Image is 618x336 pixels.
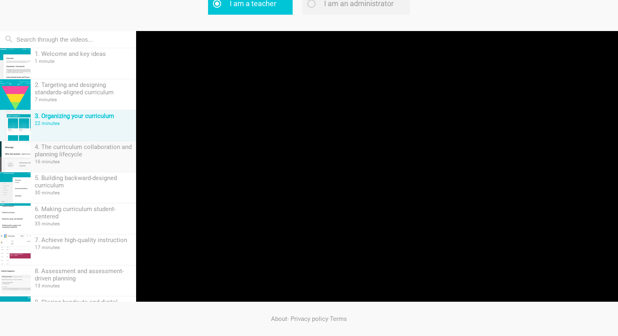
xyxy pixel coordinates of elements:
div: 9. Storing handouts and digital resources [35,298,132,313]
div: · · [64,302,554,336]
a: Terms [330,315,347,323]
div: 16 minutes [35,159,132,165]
div: 1. Welcome and key ideas [35,50,132,58]
div: 35 minutes [35,221,132,227]
a: Privacy policy [291,315,328,323]
div: 30 minutes [35,190,132,196]
div: 4. The curriculum collaboration and planning lifecycle [35,143,132,158]
div: 22 minutes [35,120,132,126]
a: About [271,315,287,323]
div: 13 minutes [35,283,132,289]
div: 8. Assessment and assessment-driven planning [35,267,132,282]
div: 3. Organizing your curriculum [35,112,132,120]
div: 2. Targeting and designing standards-aligned curriculum [35,81,132,96]
div: 17 minutes [35,245,132,250]
div: 7. Achieve high-quality instruction [35,236,132,244]
div: 1 minute [35,58,132,64]
div: 6. Making curriculum student-centered [35,205,132,220]
div: 5. Building backward-designed curriculum [35,174,132,189]
div: 7 minutes [35,97,132,102]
